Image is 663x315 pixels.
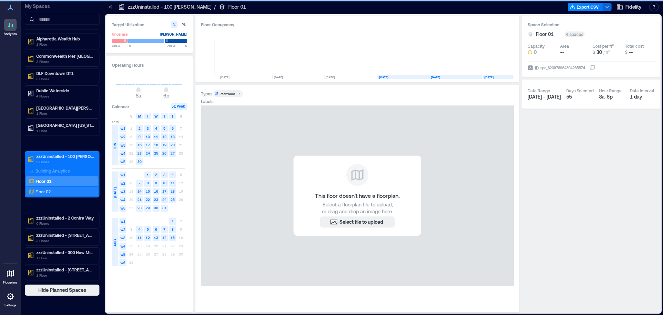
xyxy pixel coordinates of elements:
[220,75,230,79] text: [DATE]
[171,189,175,193] text: 18
[201,21,514,28] div: Floor Occupancy
[1,265,20,287] a: Floorplans
[138,135,141,139] text: 9
[163,227,165,231] text: 7
[535,64,539,71] span: ID
[2,17,19,38] a: Analytics
[625,43,644,49] div: Total cost
[36,88,94,93] p: Dublin Waterside
[171,143,175,147] text: 20
[146,189,150,193] text: 15
[36,255,94,261] p: 1 Floor
[137,151,142,155] text: 23
[528,49,557,56] button: 0
[146,235,150,240] text: 12
[154,197,158,202] text: 23
[171,151,175,155] text: 27
[560,43,569,49] div: Area
[155,181,157,185] text: 9
[36,154,94,159] p: zzzUninstalled - 100 [PERSON_NAME]
[162,143,166,147] text: 19
[228,3,246,10] p: Floor 01
[565,31,585,37] div: 4 spaces
[119,234,126,241] span: w3
[528,21,655,28] h3: Space Selection
[146,197,150,202] text: 22
[201,91,212,96] div: Types
[171,197,175,202] text: 25
[128,3,211,10] p: zzzUninstalled - 100 [PERSON_NAME]
[155,227,157,231] text: 6
[112,143,118,149] span: JUN
[119,133,126,140] span: w2
[162,151,166,155] text: 26
[146,143,150,147] text: 17
[36,238,94,243] p: 3 Floors
[112,103,129,110] h3: Calendar
[162,135,166,139] text: 12
[138,181,141,185] text: 7
[147,126,149,130] text: 3
[138,113,141,119] span: M
[163,113,165,119] span: T
[237,92,241,96] div: 4
[147,181,149,185] text: 8
[36,36,94,41] p: Alpharetta Wealth Hub
[36,272,94,278] p: 1 Floor
[534,49,537,56] span: 0
[119,180,126,187] span: w2
[162,235,166,240] text: 14
[154,235,158,240] text: 13
[528,43,545,49] div: Capacity
[36,221,94,226] p: 0 Floors
[172,227,174,231] text: 8
[214,3,216,10] p: /
[112,21,187,28] h3: Target Utilization
[167,44,187,48] span: Above %
[599,93,624,100] div: 8a - 6p
[112,239,118,247] span: AUG
[155,126,157,130] text: 4
[137,143,142,147] text: 16
[274,75,283,79] text: [DATE]
[171,181,175,185] text: 11
[603,50,610,55] span: / ft²
[326,75,335,79] text: [DATE]
[599,88,622,93] div: Hour Range
[137,197,142,202] text: 21
[119,226,126,233] span: w2
[172,173,174,177] text: 4
[566,88,594,93] div: Days Selected
[36,189,51,194] p: Floor 02
[119,150,126,157] span: w4
[147,173,149,177] text: 1
[4,32,17,36] p: Analytics
[154,143,158,147] text: 18
[625,50,627,55] span: $
[119,251,126,258] span: w5
[629,49,633,55] span: --
[36,168,70,174] p: Building Analytics
[137,235,142,240] text: 11
[146,135,150,139] text: 10
[630,93,655,100] div: 1 day
[36,232,94,238] p: zzzUninstalled - [STREET_ADDRESS]
[154,206,158,210] text: 30
[119,125,126,132] span: w1
[379,75,388,79] text: [DATE]
[160,31,187,38] div: [PERSON_NAME]
[136,93,141,99] span: 8a
[138,227,141,231] text: 4
[36,41,94,47] p: 1 Floor
[112,62,187,68] h3: Operating Hours
[630,88,654,93] div: Data Interval
[36,105,94,111] p: [GEOGRAPHIC_DATA][PERSON_NAME]
[163,173,165,177] text: 3
[154,113,158,119] span: W
[36,76,94,82] p: 3 Floors
[119,205,126,212] span: w5
[220,91,235,96] div: Restroom
[484,75,494,79] text: [DATE]
[137,206,142,210] text: 28
[171,103,187,110] button: Peak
